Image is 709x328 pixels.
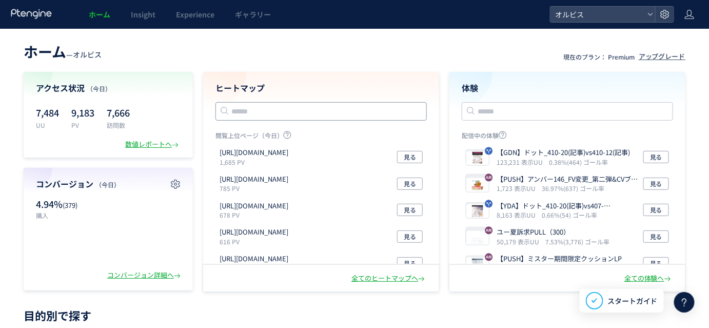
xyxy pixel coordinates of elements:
[87,84,111,93] span: （今日）
[404,230,416,243] span: 見る
[462,82,673,94] h4: 体験
[220,175,288,184] p: https://pr.orbis.co.jp/cosmetics/u/100
[497,227,605,237] p: ユー夏訴求PULL（300）
[404,257,416,269] span: 見る
[397,178,423,190] button: 見る
[643,151,669,163] button: 見る
[497,184,540,192] i: 1,723 表示UU
[650,230,662,243] span: 見る
[497,264,543,273] i: 19,453 表示UU
[552,7,643,22] span: オルビス
[235,9,271,20] span: ギャラリー
[643,257,669,269] button: 見る
[176,9,214,20] span: Experience
[71,104,94,121] p: 9,183
[497,210,540,219] i: 8,163 表示UU
[497,254,622,264] p: 【PUSH】ミスター期間限定クッションLP
[462,131,673,144] p: 配信中の体験
[563,52,635,61] p: 現在のプラン： Premium
[220,148,288,158] p: https://orbis.co.jp/order/thanks
[639,52,685,62] div: アップグレード
[24,41,66,62] span: ホーム
[545,264,604,273] i: 0.72%(141) ゴール率
[397,257,423,269] button: 見る
[397,230,423,243] button: 見る
[220,254,288,264] p: https://pr.orbis.co.jp/cosmetics/udot/410-12
[107,121,130,129] p: 訪問数
[24,312,685,318] p: 目的別で探す
[397,204,423,216] button: 見る
[497,237,543,246] i: 50,179 表示UU
[643,178,669,190] button: 見る
[404,151,416,163] span: 見る
[650,178,662,190] span: 見る
[650,151,662,163] span: 見る
[497,148,630,158] p: 【GDN】ドット_410-20(記事)vs410-12(記事)
[220,158,292,166] p: 1,685 PV
[220,227,288,237] p: https://pr.orbis.co.jp/cosmetics/udot/413-2
[36,104,59,121] p: 7,484
[36,121,59,129] p: UU
[404,178,416,190] span: 見る
[643,204,669,216] button: 見る
[107,104,130,121] p: 7,666
[607,296,658,306] span: スタートガイド
[125,140,181,149] div: 数値レポートへ
[497,175,639,184] p: 【PUSH】アンバー146_FV変更_第二弾&CVブロック
[497,158,547,166] i: 123,231 表示UU
[220,201,288,211] p: https://pr.orbis.co.jp/cosmetics/mr/203-20
[24,41,102,62] div: —
[215,82,427,94] h4: ヒートマップ
[215,131,427,144] p: 閲覧上位ページ（今日）
[542,184,604,192] i: 36.97%(637) ゴール率
[351,274,427,283] div: 全てのヒートマップへ
[89,9,110,20] span: ホーム
[397,151,423,163] button: 見る
[220,237,292,246] p: 616 PV
[73,49,102,60] span: オルビス
[497,201,639,211] p: 【YDA】ドット_410-20(記事)vs407-25(アンケ)
[545,237,609,246] i: 7.53%(3,776) ゴール率
[220,264,292,273] p: 513 PV
[131,9,155,20] span: Insight
[36,82,181,94] h4: アクセス状況
[220,210,292,219] p: 678 PV
[650,204,662,216] span: 見る
[624,274,673,283] div: 全ての体験へ
[71,121,94,129] p: PV
[549,158,608,166] i: 0.38%(464) ゴール率
[650,257,662,269] span: 見る
[404,204,416,216] span: 見る
[643,230,669,243] button: 見る
[220,184,292,192] p: 785 PV
[542,210,597,219] i: 0.66%(54) ゴール率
